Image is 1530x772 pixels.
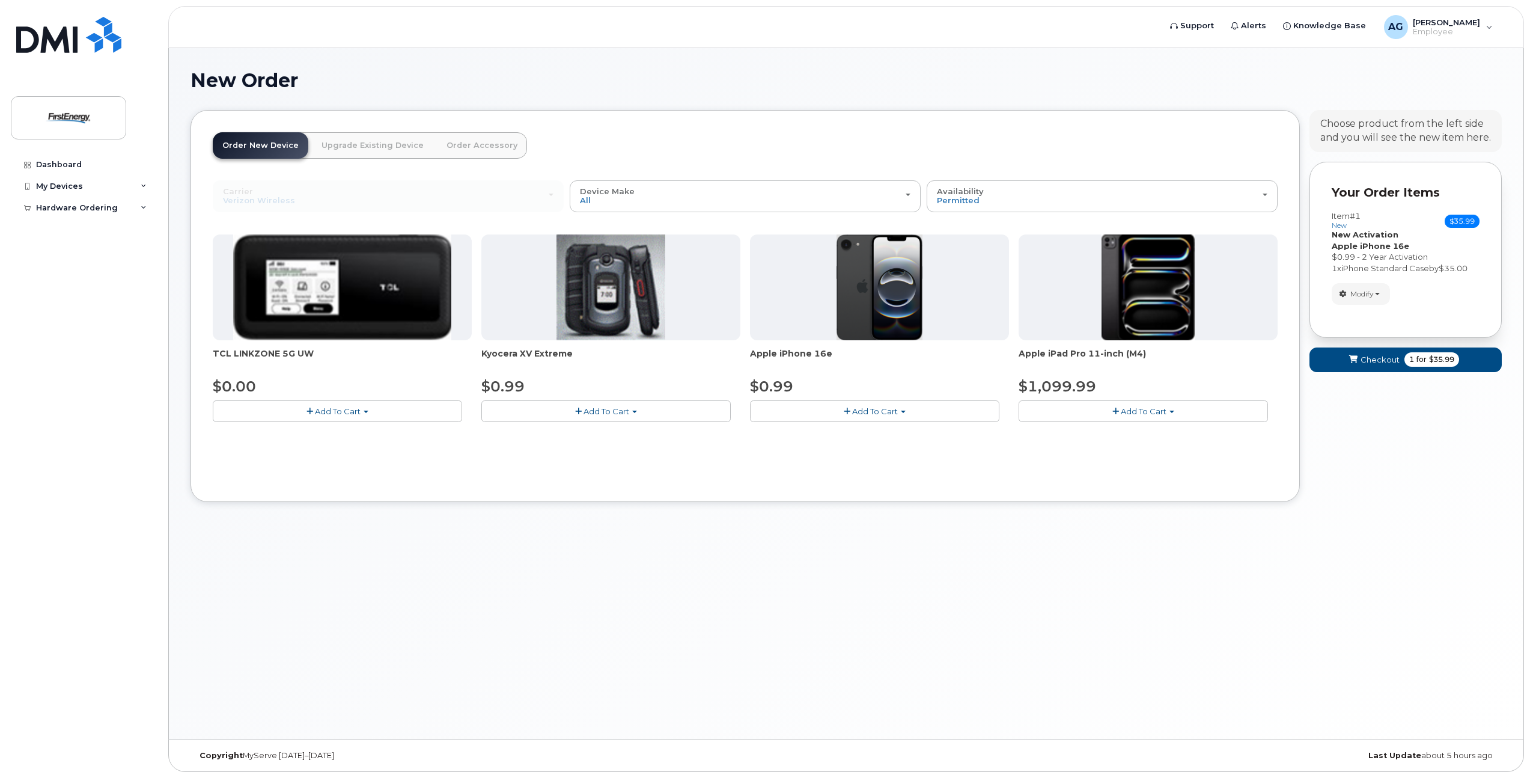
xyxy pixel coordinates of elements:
a: Upgrade Existing Device [312,132,433,159]
span: $0.99 [481,378,525,395]
span: Checkout [1361,354,1400,366]
div: Apple iPad Pro 11-inch (M4) [1019,348,1278,372]
img: iphone16e.png [837,234,923,340]
strong: New Activation [1332,230,1398,239]
span: Add To Cart [1121,406,1166,416]
span: Add To Cart [852,406,898,416]
button: Add To Cart [750,400,999,421]
span: #1 [1350,211,1361,221]
img: xvextreme.gif [556,234,665,340]
span: Availability [937,186,984,196]
img: ipad_pro_11_m4.png [1102,234,1195,340]
span: Device Make [580,186,635,196]
button: Modify [1332,283,1390,304]
button: Add To Cart [481,400,731,421]
strong: Last Update [1368,751,1421,760]
h1: New Order [190,70,1502,91]
img: linkzone5g.png [233,234,451,340]
small: new [1332,221,1347,230]
span: $0.99 [750,378,793,395]
button: Checkout 1 for $35.99 [1309,348,1502,372]
span: $0.00 [213,378,256,395]
h3: Item [1332,212,1361,229]
span: $35.99 [1429,354,1454,365]
strong: Apple iPhone 16e [1332,241,1409,251]
span: Add To Cart [584,406,629,416]
button: Availability Permitted [927,180,1278,212]
p: Your Order Items [1332,184,1480,201]
span: All [580,195,591,205]
div: x by [1332,263,1480,274]
div: $0.99 - 2 Year Activation [1332,251,1480,263]
button: Device Make All [570,180,921,212]
span: $1,099.99 [1019,378,1096,395]
span: Add To Cart [315,406,361,416]
div: Choose product from the left side and you will see the new item here. [1320,117,1491,145]
a: Order Accessory [437,132,527,159]
span: $35.99 [1445,215,1480,228]
span: for [1414,354,1429,365]
span: Modify [1350,289,1374,299]
div: TCL LINKZONE 5G UW [213,348,472,372]
button: Add To Cart [1019,400,1268,421]
div: about 5 hours ago [1065,751,1502,761]
iframe: Messenger Launcher [1478,720,1521,763]
div: Apple iPhone 16e [750,348,1009,372]
strong: Copyright [200,751,243,760]
span: $35.00 [1439,263,1468,273]
div: MyServe [DATE]–[DATE] [190,751,627,761]
span: Permitted [937,195,980,205]
a: Order New Device [213,132,308,159]
div: Kyocera XV Extreme [481,348,740,372]
span: 1 [1332,263,1337,273]
span: iPhone Standard Case [1341,263,1429,273]
button: Add To Cart [213,400,462,421]
span: 1 [1409,354,1414,365]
